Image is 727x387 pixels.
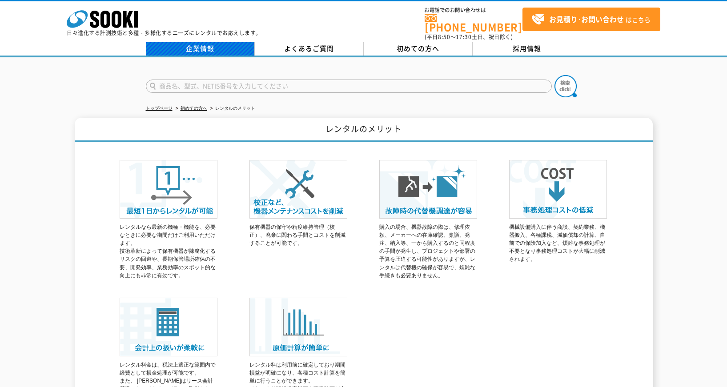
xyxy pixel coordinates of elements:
[438,33,450,41] span: 8:50
[379,160,477,219] img: 故障時の代替機調達が容易
[364,42,473,56] a: 初めての方へ
[249,160,347,219] img: 校正など、機器メンテナンスコストを削減
[456,33,472,41] span: 17:30
[146,42,255,56] a: 企業情報
[531,13,651,26] span: はこちら
[522,8,660,31] a: お見積り･お問い合わせはこちら
[425,14,522,32] a: [PHONE_NUMBER]
[397,44,439,53] span: 初めての方へ
[181,106,207,111] a: 初めての方へ
[509,160,607,219] img: 事務処理コストの低減
[554,75,577,97] img: btn_search.png
[120,223,217,279] p: レンタルなら最新の機種・機能を、必要なときに必要な期間だけご利用いただけます。 技術革新によって保有機器が陳腐化するリスクの回避や、長期保管場所確保の不要、開発効率、業務効率のスポット的な向上に...
[249,298,347,356] img: 原価計算が簡単に
[473,42,582,56] a: 採用情報
[209,104,255,113] li: レンタルのメリット
[120,298,217,356] img: 会計上の扱いが柔軟に
[509,223,607,263] p: 機械設備購入に伴う商談、契約業務、機器搬入、各種課税、減価償却の計算、自前での保険加入など、煩雑な事務処理が不要となり事務処理コストが大幅に削減されます。
[425,33,513,41] span: (平日 ～ 土日、祝日除く)
[255,42,364,56] a: よくあるご質問
[425,8,522,13] span: お電話でのお問い合わせは
[549,14,624,24] strong: お見積り･お問い合わせ
[120,160,217,219] img: 最短1日からレンタルが可能
[146,106,173,111] a: トップページ
[146,80,552,93] input: 商品名、型式、NETIS番号を入力してください
[379,223,477,279] p: 購入の場合、機器故障の際は、修理依頼、メーカーへの在庫確認、稟議、発注、納入等、一から購入するのと同程度の手間が発生し、プロジェクトや部署の予算を圧迫する可能性がありますが、レンタルは代替機の確...
[67,30,261,36] p: 日々進化する計測技術と多種・多様化するニーズにレンタルでお応えします。
[249,223,347,247] p: 保有機器の保守や精度維持管理（校正）、廃棄に関わる手間とコストを削減することが可能です。
[75,118,653,142] h1: レンタルのメリット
